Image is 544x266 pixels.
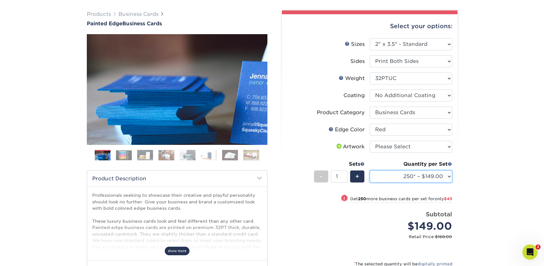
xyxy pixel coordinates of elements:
strong: Subtotal [426,211,452,218]
span: $43 [444,196,452,201]
small: Get more business cards per set for [350,196,452,203]
img: Business Cards 08 [243,150,259,161]
span: only [435,196,452,201]
div: Product Category [317,109,365,116]
div: Quantity per Set [370,160,452,168]
img: Business Cards 06 [201,150,217,161]
span: + [355,172,359,181]
div: Edge Color [329,126,365,133]
img: Business Cards 02 [116,150,132,160]
img: Business Cards 03 [137,150,153,161]
div: Sets [314,160,365,168]
div: $149.00 [374,219,452,234]
span: show more [165,247,189,255]
span: $168.00 [435,234,452,239]
img: Business Cards 07 [222,150,238,161]
a: Painted EdgeBusiness Cards [87,21,267,27]
div: Sizes [345,40,365,48]
h2: Product Description [87,170,267,187]
strong: 250 [358,196,366,201]
div: Sides [350,58,365,65]
div: Artwork [335,143,365,151]
iframe: Intercom live chat [522,244,538,260]
div: Select your options: [287,14,452,38]
h1: Business Cards [87,21,267,27]
img: Business Cards 01 [95,148,111,164]
span: 2 [535,244,541,250]
a: Products [87,11,111,17]
span: ! [343,195,345,202]
a: Business Cards [118,11,158,17]
div: Coating [343,92,365,99]
img: Business Cards 05 [180,150,195,161]
img: Business Cards 04 [158,150,174,161]
span: - [320,172,323,181]
div: Weight [339,75,365,82]
small: Retail Price: [292,234,452,240]
span: Painted Edge [87,21,122,27]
